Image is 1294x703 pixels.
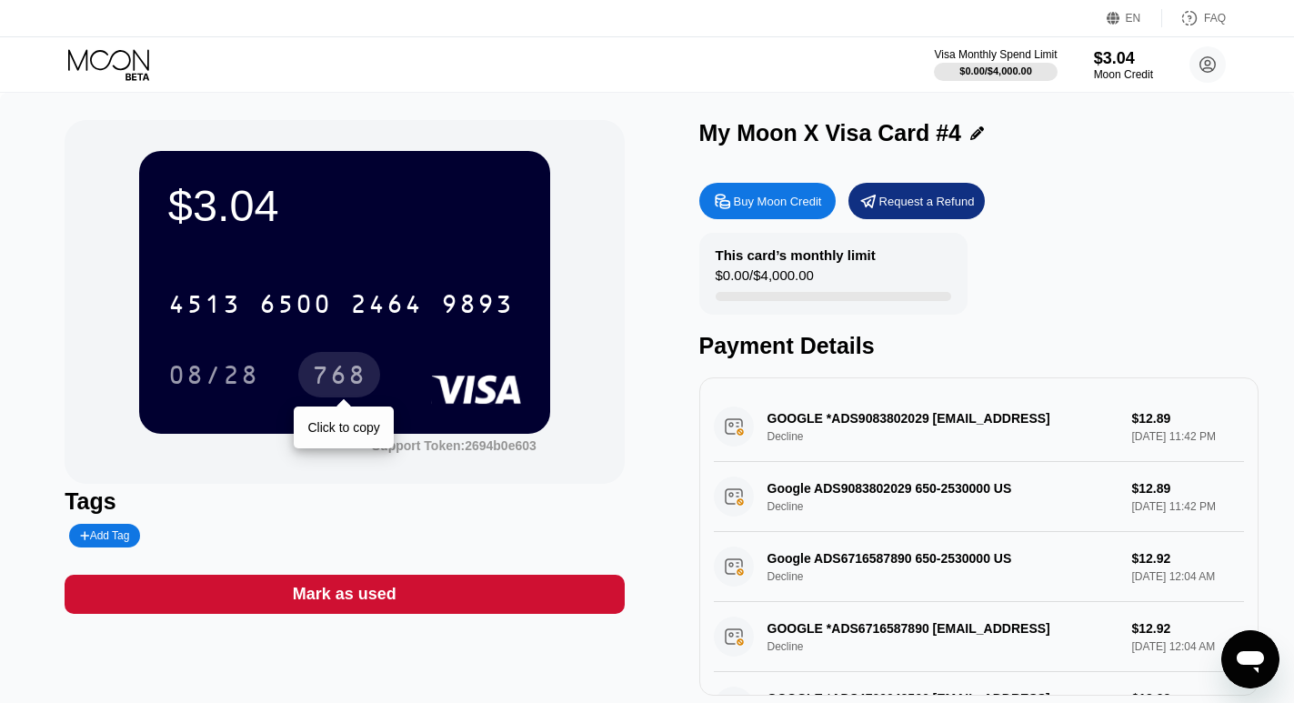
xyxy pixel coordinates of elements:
div: This card’s monthly limit [716,247,876,263]
div: FAQ [1162,9,1226,27]
div: Mark as used [65,575,624,614]
div: 4513 [168,292,241,321]
div: 4513650024649893 [157,281,525,326]
div: Moon Credit [1094,68,1153,81]
div: 768 [312,363,366,392]
div: Support Token:2694b0e603 [372,438,537,453]
div: Buy Moon Credit [699,183,836,219]
div: Mark as used [293,584,396,605]
div: Payment Details [699,333,1259,359]
div: 9893 [441,292,514,321]
div: Add Tag [69,524,140,547]
div: $0.00 / $4,000.00 [716,267,814,292]
div: 6500 [259,292,332,321]
div: Tags [65,488,624,515]
div: My Moon X Visa Card #4 [699,120,962,146]
div: Request a Refund [848,183,985,219]
div: Add Tag [80,529,129,542]
div: Click to copy [307,420,379,435]
div: 08/28 [155,352,273,397]
div: 2464 [350,292,423,321]
div: Visa Monthly Spend Limit$0.00/$4,000.00 [934,48,1057,81]
div: FAQ [1204,12,1226,25]
div: Visa Monthly Spend Limit [934,48,1057,61]
div: Request a Refund [879,194,975,209]
div: Support Token: 2694b0e603 [372,438,537,453]
div: Buy Moon Credit [734,194,822,209]
div: 768 [298,352,380,397]
div: $0.00 / $4,000.00 [959,65,1032,76]
div: $3.04 [168,180,521,231]
div: EN [1107,9,1162,27]
div: $3.04Moon Credit [1094,49,1153,81]
div: $3.04 [1094,49,1153,68]
iframe: Nút để khởi chạy cửa sổ nhắn tin [1221,630,1279,688]
div: EN [1126,12,1141,25]
div: 08/28 [168,363,259,392]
